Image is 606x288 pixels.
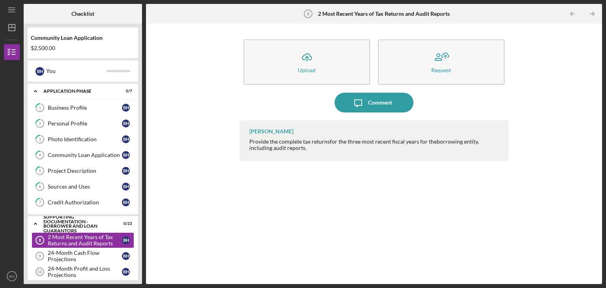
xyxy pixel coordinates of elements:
[39,137,41,142] tspan: 3
[118,221,132,226] div: 0 / 22
[48,152,122,158] div: Community Loan Application
[39,121,41,126] tspan: 2
[122,252,130,260] div: B H
[249,138,330,145] span: Provide the complete tax returns
[31,35,135,41] div: Community Loan Application
[48,105,122,111] div: Business Profile
[307,11,309,16] tspan: 8
[32,264,134,280] a: 1024-Month Profit and Loss ProjectionsBH
[39,105,41,110] tspan: 1
[43,215,112,233] div: Supporting Documentation - Borrower and Loan Guarantors
[32,147,134,163] a: 4Community Loan ApplicationBH
[39,153,41,158] tspan: 4
[39,254,41,258] tspan: 9
[335,93,413,112] button: Comment
[32,232,134,248] a: 82 Most Recent Years of Tax Returns and Audit ReportsBH
[48,168,122,174] div: Project Description
[249,128,294,135] div: [PERSON_NAME]
[31,45,135,51] div: $2,500.00
[48,234,122,247] div: 2 Most Recent Years of Tax Returns and Audit Reports
[378,39,505,85] button: Request
[48,120,122,127] div: Personal Profile
[122,268,130,276] div: B H
[39,168,41,174] tspan: 5
[36,67,44,76] div: B H
[39,200,41,205] tspan: 7
[48,199,122,206] div: Credit Authorization
[122,151,130,159] div: B H
[48,183,122,190] div: Sources and Uses
[71,11,94,17] b: Checklist
[48,136,122,142] div: Photo Identification
[37,269,42,274] tspan: 10
[420,138,437,145] span: for the
[368,93,392,112] div: Comment
[118,89,132,94] div: 0 / 7
[122,135,130,143] div: B H
[249,138,479,151] span: borrowing entity, including audit reports.
[39,238,41,243] tspan: 8
[243,39,370,85] button: Upload
[32,194,134,210] a: 7Credit AuthorizationBH
[298,67,316,73] div: Upload
[43,89,112,94] div: Application Phase
[32,116,134,131] a: 2Personal ProfileBH
[122,167,130,175] div: B H
[48,266,122,278] div: 24-Month Profit and Loss Projections
[122,236,130,244] div: B H
[48,250,122,262] div: 24-Month Cash Flow Projections
[330,138,419,145] span: for the three most recent fiscal years
[4,268,20,284] button: BH
[32,100,134,116] a: 1Business ProfileBH
[122,104,130,112] div: B H
[39,184,41,189] tspan: 6
[32,163,134,179] a: 5Project DescriptionBH
[9,274,14,279] text: BH
[32,131,134,147] a: 3Photo IdentificationBH
[122,183,130,191] div: B H
[431,67,451,73] div: Request
[46,64,107,78] div: You
[32,179,134,194] a: 6Sources and UsesBH
[32,248,134,264] a: 924-Month Cash Flow ProjectionsBH
[122,198,130,206] div: B H
[122,120,130,127] div: B H
[318,11,450,17] b: 2 Most Recent Years of Tax Returns and Audit Reports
